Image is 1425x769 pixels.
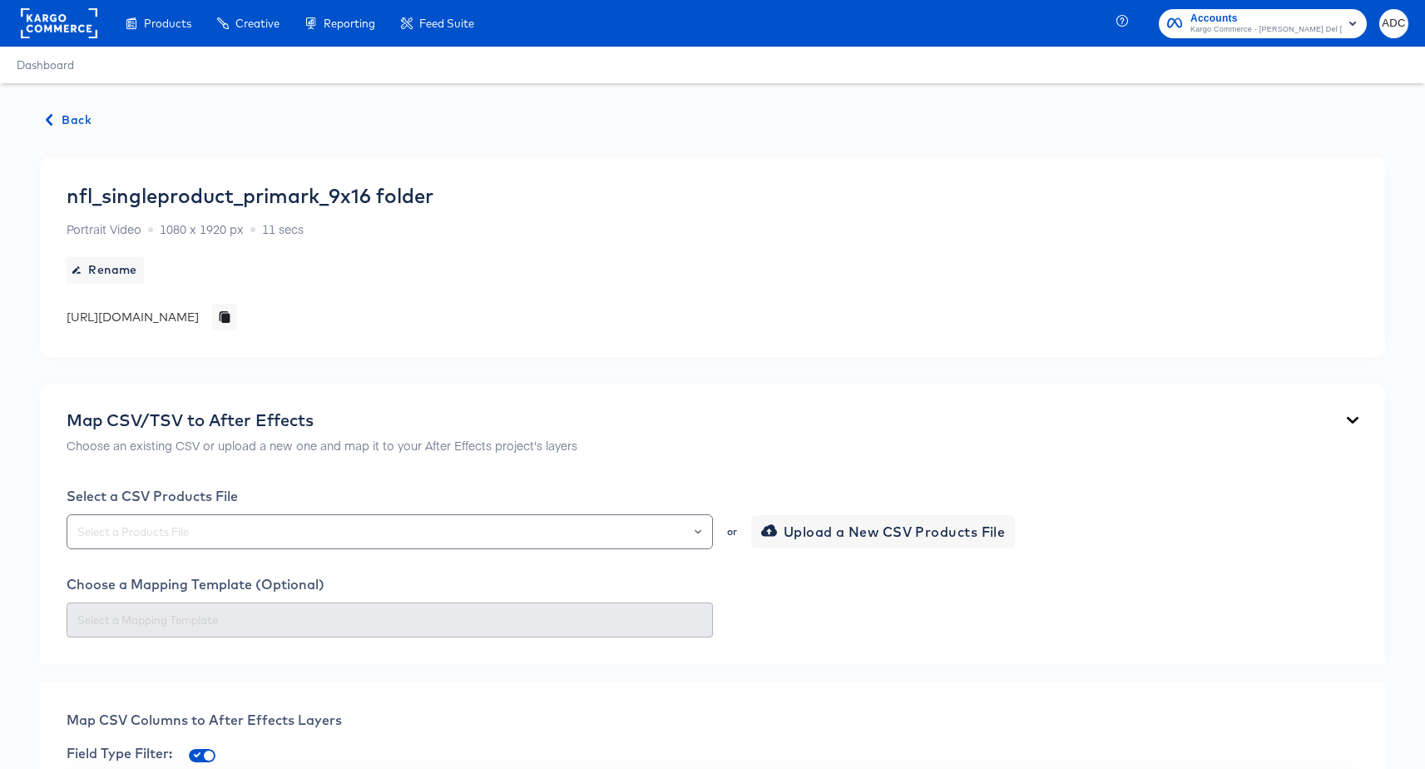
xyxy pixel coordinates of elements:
[67,576,1358,593] div: Choose a Mapping Template (Optional)
[67,745,172,762] span: Field Type Filter:
[235,17,280,30] span: Creative
[67,437,577,454] p: Choose an existing CSV or upload a new one and map it to your After Effects project's layers
[144,17,191,30] span: Products
[47,110,92,131] span: Back
[1190,23,1342,37] span: Kargo Commerce - [PERSON_NAME] Del [PERSON_NAME]
[17,58,74,72] a: Dashboard
[751,515,1016,548] button: Upload a New CSV Products File
[73,260,137,280] span: Rename
[40,110,98,131] button: Back
[67,309,199,325] div: [URL][DOMAIN_NAME]
[764,520,1006,543] span: Upload a New CSV Products File
[67,184,433,207] div: nfl_singleproduct_primark_9x16 folder
[67,712,342,728] span: Map CSV Columns to After Effects Layers
[67,221,141,237] span: Portrait Video
[1159,9,1367,38] button: AccountsKargo Commerce - [PERSON_NAME] Del [PERSON_NAME]
[262,221,304,237] span: 11 secs
[67,257,144,284] button: Rename
[1379,9,1408,38] button: ADC
[67,488,1358,504] div: Select a CSV Products File
[67,410,577,430] div: Map CSV/TSV to After Effects
[695,520,701,543] button: Open
[725,527,739,537] div: or
[160,221,244,237] span: 1080 x 1920 px
[1386,14,1402,33] span: ADC
[324,17,375,30] span: Reporting
[74,523,705,542] input: Select a Products File
[419,17,474,30] span: Feed Suite
[74,611,705,630] input: Select a Mapping Template
[1190,10,1342,27] span: Accounts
